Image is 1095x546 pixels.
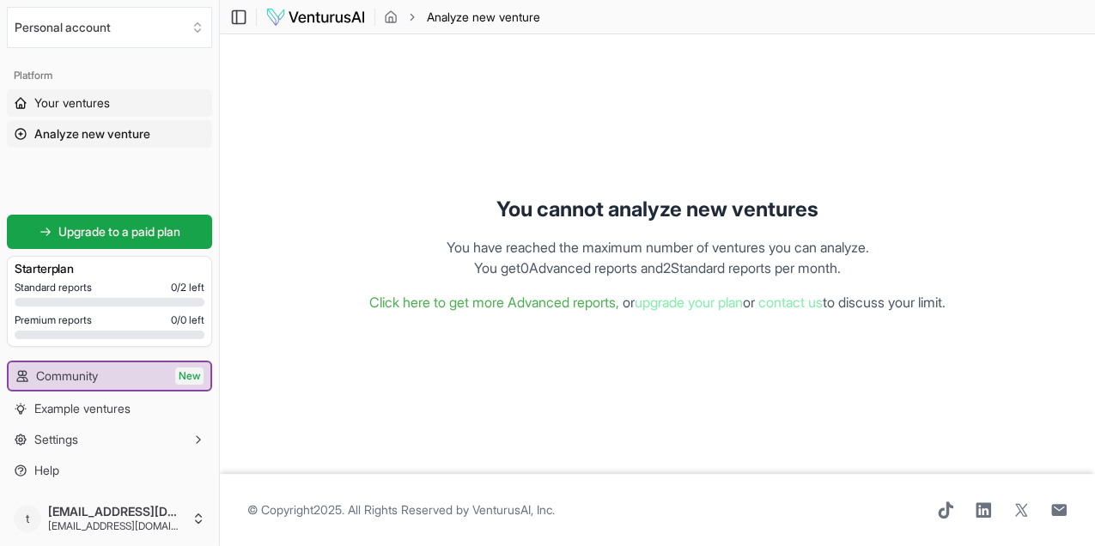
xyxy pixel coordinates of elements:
[171,313,204,327] span: 0 / 0 left
[7,395,212,422] a: Example ventures
[48,504,185,519] span: [EMAIL_ADDRESS][DOMAIN_NAME]
[34,431,78,448] span: Settings
[15,281,92,294] span: Standard reports
[265,7,366,27] img: logo
[369,292,946,312] p: or or to discuss your limit.
[58,223,180,240] span: Upgrade to a paid plan
[427,9,540,26] span: Analyze new venture
[7,7,212,48] button: Select an organization
[247,501,555,519] span: © Copyright 2025 . All Rights Reserved by .
[14,505,41,532] span: t
[48,519,185,533] span: [EMAIL_ADDRESS][DOMAIN_NAME]
[7,498,212,539] button: t[EMAIL_ADDRESS][DOMAIN_NAME][EMAIL_ADDRESS][DOMAIN_NAME]
[7,215,212,249] a: Upgrade to a paid plan
[36,367,98,385] span: Community
[7,120,212,148] a: Analyze new venture
[447,237,869,278] p: You have reached the maximum number of ventures you can analyze. Y ou get 0 Advanced reports and ...
[496,196,818,223] h1: You cannot analyze new ventures
[34,400,131,417] span: Example ventures
[7,457,212,484] a: Help
[7,62,212,89] div: Platform
[758,294,823,311] a: contact us
[34,462,59,479] span: Help
[175,367,204,385] span: New
[9,362,210,390] a: CommunityNew
[635,294,743,311] a: upgrade your plan
[15,260,204,277] h3: Starter plan
[34,125,150,143] span: Analyze new venture
[7,426,212,453] button: Settings
[34,94,110,112] span: Your ventures
[7,89,212,117] a: Your ventures
[171,281,204,294] span: 0 / 2 left
[369,294,619,311] a: Click here to get more Advanced reports,
[15,313,92,327] span: Premium reports
[472,502,552,517] a: VenturusAI, Inc
[384,9,540,26] nav: breadcrumb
